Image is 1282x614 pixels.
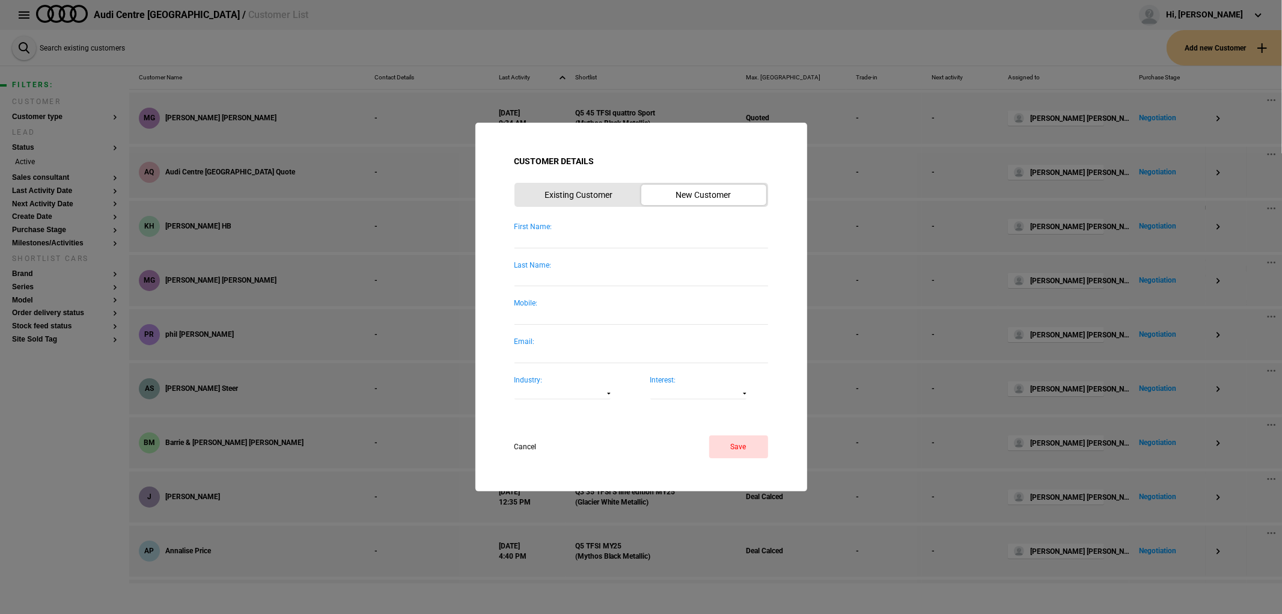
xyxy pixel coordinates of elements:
[650,385,746,399] button: Interest:
[514,156,768,168] div: Customer Details
[641,185,766,205] button: New Customer
[514,435,558,458] button: Cancel
[514,309,768,325] input: Mobile:
[514,222,768,232] div: First Name:
[514,337,768,347] div: Email:
[514,270,768,286] input: Last Name:
[514,375,632,385] div: Industry:
[516,185,641,205] button: Existing Customer
[650,375,768,385] div: Interest:
[514,347,768,363] input: Email:
[514,385,611,399] button: Industry:
[514,232,768,248] input: First Name:
[514,260,768,271] div: Last Name:
[709,435,768,458] button: Save
[514,298,768,309] div: Mobile:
